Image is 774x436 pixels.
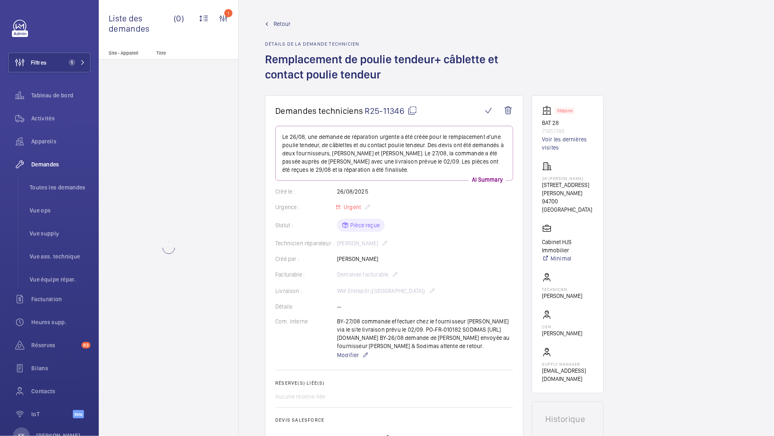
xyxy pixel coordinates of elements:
span: Tableau de bord [31,91,91,99]
button: Filtres1 [8,53,91,72]
a: Minimal [542,254,593,263]
span: Activités [31,114,91,122]
p: CSM [542,324,582,329]
span: Vue supply [30,229,91,238]
span: Filtres [31,58,46,67]
img: elevator.svg [542,106,555,115]
p: 28 [PERSON_NAME] [542,176,593,181]
p: [STREET_ADDRESS][PERSON_NAME] [542,181,593,197]
span: Liste des demandes [109,13,174,34]
span: IoT [31,410,73,418]
p: Technicien [542,287,582,292]
p: BAT 28 [542,119,593,127]
span: Appareils [31,137,91,145]
p: Titre [156,50,211,56]
p: [PERSON_NAME] [542,329,582,337]
h2: Réserve(s) liée(s) [275,380,513,386]
span: Toutes les demandes [30,183,91,191]
p: Stopped [557,109,573,112]
span: Contacts [31,387,91,395]
p: Supply manager [542,362,593,367]
span: Réserves [31,341,78,349]
span: Demandes [31,160,91,168]
p: Cabinet HJS Immobilier [542,238,593,254]
h2: Détails de la demande technicien [265,41,523,47]
a: Voir les dernières visites [542,135,593,152]
p: Le 26/08, une demande de réparation urgente a été créée pour le remplacement d'une poulie tendeur... [282,133,506,174]
h1: Historique [545,415,590,423]
p: 71451746 [542,127,593,135]
span: Modifier [337,351,359,359]
span: Retour [274,20,291,28]
span: Vue ops [30,206,91,215]
p: 94700 [GEOGRAPHIC_DATA] [542,197,593,214]
p: [PERSON_NAME] [542,292,582,300]
span: Vue équipe répar. [30,275,91,284]
span: R25-11346 [365,106,417,116]
h2: Devis Salesforce [275,417,513,423]
span: 83 [81,342,91,348]
span: Beta [73,410,84,418]
p: [EMAIL_ADDRESS][DOMAIN_NAME] [542,367,593,383]
h1: Remplacement de poulie tendeur+ câblette et contact poulie tendeur [265,52,523,95]
span: Facturation [31,295,91,303]
span: 1 [69,59,75,66]
p: Site - Appareil [99,50,153,56]
p: AI Summary [469,175,506,184]
span: Vue ass. technique [30,252,91,261]
span: Heures supp. [31,318,91,326]
span: Demandes techniciens [275,106,363,116]
span: Bilans [31,364,91,372]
